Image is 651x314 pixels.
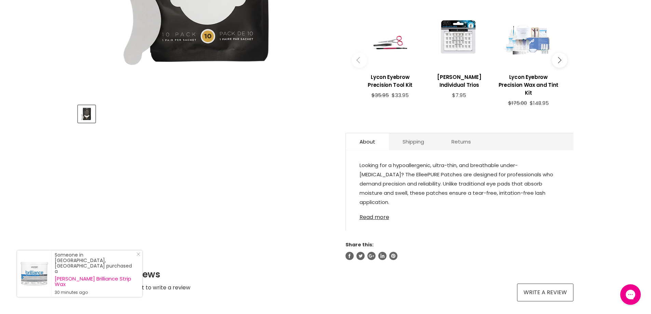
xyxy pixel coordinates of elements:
[55,290,135,295] small: 30 minutes ago
[438,133,485,150] a: Returns
[452,92,466,99] span: $7.95
[78,105,95,123] button: Elleebana ElleePure Bio-Gel Patches
[134,252,140,259] a: Close Notification
[115,284,190,291] div: Be the first to write a review
[346,133,389,150] a: About
[359,68,421,92] a: View product:Lycon Eyebrow Precision Tool Kit
[79,106,95,122] img: Elleebana ElleePure Bio-Gel Patches
[392,92,409,99] span: $33.95
[345,241,374,248] span: Share this:
[428,68,490,92] a: View product:Ardell Individual Trios
[136,252,140,256] svg: Close Icon
[55,252,135,295] div: Someone in [GEOGRAPHIC_DATA], [GEOGRAPHIC_DATA] purchased a
[360,161,560,208] p: Looking for a hypoallergenic, ultra-thin, and breathable under-[MEDICAL_DATA]? The ElleePURE Patc...
[360,209,417,216] strong: Why you'll love them:
[428,73,490,89] h3: [PERSON_NAME] Individual Trios
[497,68,559,100] a: View product:Lycon Eyebrow Precision Wax and Tint Kit
[371,92,389,99] span: $35.95
[389,133,438,150] a: Shipping
[345,242,573,260] aside: Share this:
[497,73,559,97] h3: Lycon Eyebrow Precision Wax and Tint Kit
[77,103,334,123] div: Product thumbnails
[508,99,527,107] span: $175.00
[617,282,644,307] iframe: Gorgias live chat messenger
[530,99,549,107] span: $148.95
[55,276,135,287] a: [PERSON_NAME] Brilliance Strip Wax
[360,210,560,220] a: Read more
[517,284,573,301] a: Write a review
[359,73,421,89] h3: Lycon Eyebrow Precision Tool Kit
[17,250,51,297] a: Visit product page
[78,268,573,281] h2: Customer Reviews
